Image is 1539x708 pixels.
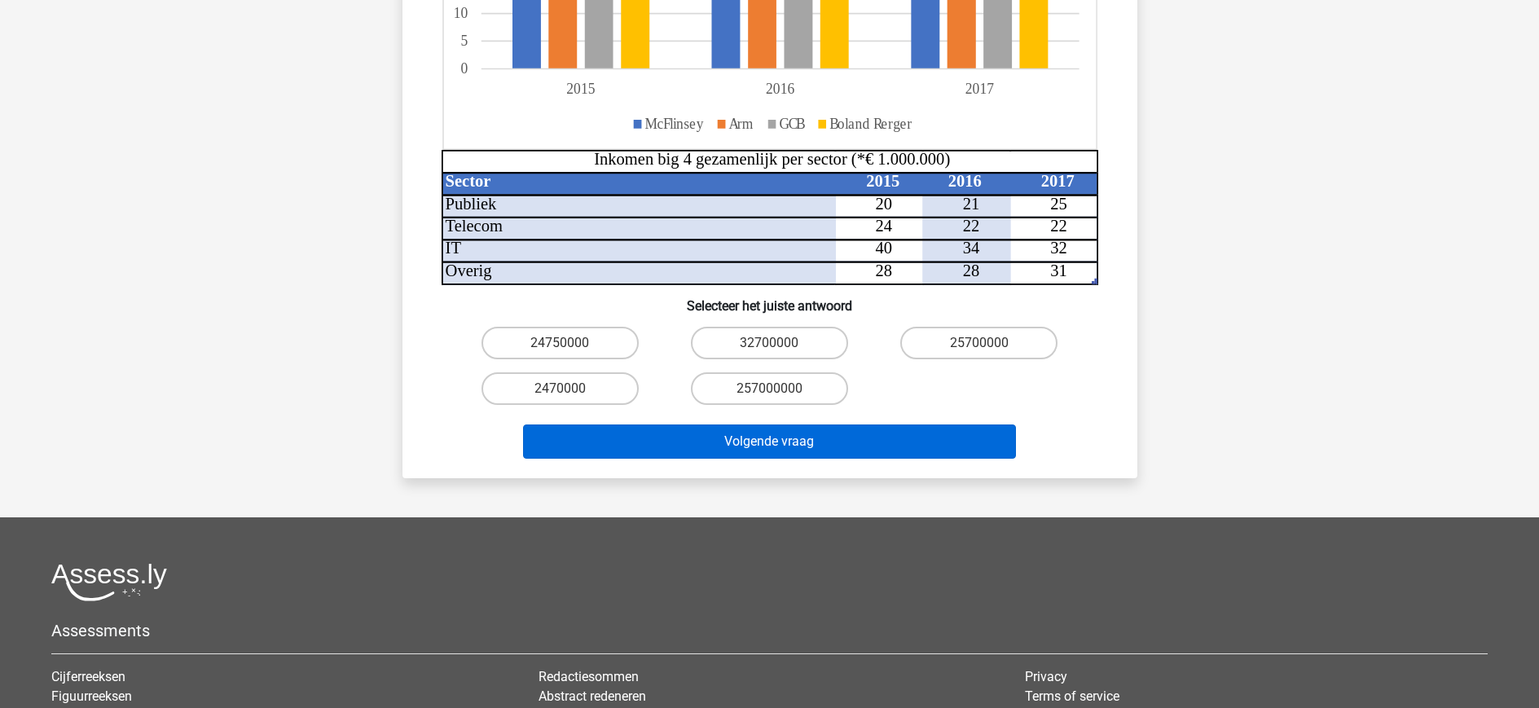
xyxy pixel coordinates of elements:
a: Privacy [1025,669,1067,684]
img: Assessly logo [51,563,167,601]
tspan: Telecom [445,217,502,235]
button: Volgende vraag [523,424,1016,459]
tspan: 25 [1050,195,1067,213]
label: 25700000 [900,327,1058,359]
tspan: 21 [962,195,979,213]
tspan: Overig [445,262,491,280]
tspan: 2016 [948,172,981,190]
tspan: 10 [453,5,468,22]
label: 24750000 [481,327,639,359]
tspan: 2015 [866,172,899,190]
tspan: 201520162017 [566,81,994,98]
tspan: 28 [962,262,979,279]
tspan: IT [445,240,461,257]
label: 257000000 [691,372,848,405]
tspan: Boland Rerger [829,115,912,132]
tspan: Inkomen big 4 gezamenlijk per sector (*€ 1.000.000) [594,150,950,169]
tspan: Sector [445,172,490,190]
tspan: 24 [875,217,892,235]
tspan: Publiek [445,195,496,213]
a: Cijferreeksen [51,669,125,684]
a: Redactiesommen [539,669,639,684]
tspan: 0 [460,60,468,77]
label: 2470000 [481,372,639,405]
a: Abstract redeneren [539,688,646,704]
h6: Selecteer het juiste antwoord [429,285,1111,314]
tspan: 34 [962,240,979,257]
tspan: Arm [728,115,753,132]
a: Figuurreeksen [51,688,132,704]
tspan: 28 [875,262,892,279]
tspan: McFlinsey [644,115,704,132]
tspan: GCB [779,115,805,132]
tspan: 31 [1050,262,1067,279]
a: Terms of service [1025,688,1119,704]
tspan: 5 [460,33,468,50]
tspan: 32 [1050,240,1067,257]
h5: Assessments [51,621,1488,640]
tspan: 40 [875,240,892,257]
tspan: 2017 [1040,172,1074,190]
label: 32700000 [691,327,848,359]
tspan: 20 [875,195,892,213]
tspan: 22 [1050,217,1067,235]
tspan: 22 [962,217,979,235]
